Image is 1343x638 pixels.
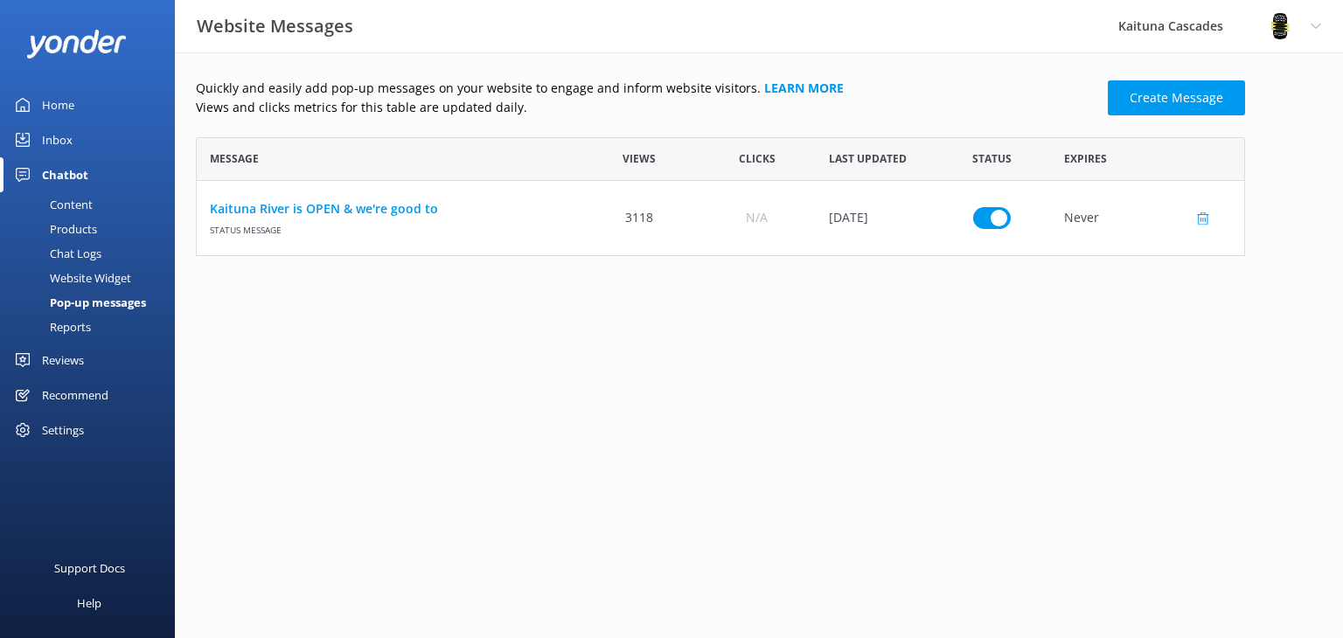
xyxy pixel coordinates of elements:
div: row [196,181,1245,255]
div: Help [77,586,101,621]
div: Never [1051,181,1244,255]
div: Website Widget [10,266,131,290]
div: grid [196,181,1245,255]
div: Pop-up messages [10,290,146,315]
div: Reviews [42,343,84,378]
div: Content [10,192,93,217]
div: Recommend [42,378,108,413]
div: 02 Sep 2025 [816,181,933,255]
div: Settings [42,413,84,447]
h3: Website Messages [197,12,353,40]
a: Content [10,192,175,217]
div: Reports [10,315,91,339]
a: Create Message [1108,80,1245,115]
span: Last updated [829,150,907,167]
div: Home [42,87,74,122]
div: Support Docs [54,551,125,586]
span: Expires [1064,150,1107,167]
a: Products [10,217,175,241]
span: Status message [210,218,567,237]
p: Quickly and easily add pop-up messages on your website to engage and inform website visitors. [196,79,1097,98]
span: N/A [746,208,768,227]
div: 3118 [581,181,698,255]
a: Kaituna River is OPEN & we're good to [210,199,567,218]
span: Views [623,150,656,167]
span: Message [210,150,259,167]
a: Website Widget [10,266,175,290]
div: Products [10,217,97,241]
a: Chat Logs [10,241,175,266]
span: Status [972,150,1012,167]
a: Learn more [764,80,844,96]
div: Chatbot [42,157,88,192]
a: Reports [10,315,175,339]
a: Pop-up messages [10,290,175,315]
div: Chat Logs [10,241,101,266]
img: yonder-white-logo.png [26,30,127,59]
p: Views and clicks metrics for this table are updated daily. [196,98,1097,117]
div: Inbox [42,122,73,157]
img: 802-1755650174.png [1267,13,1293,39]
span: Clicks [739,150,776,167]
